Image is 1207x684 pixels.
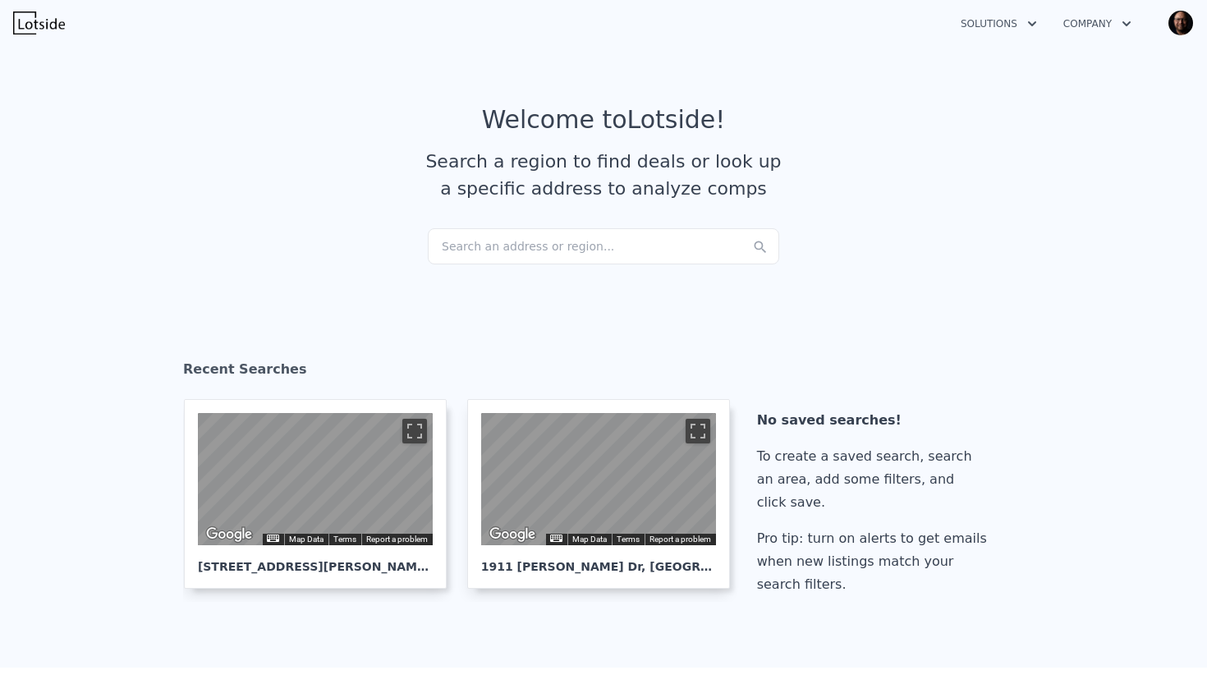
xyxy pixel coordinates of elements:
div: Street View [198,413,433,545]
div: Map [481,413,716,545]
button: Company [1050,9,1145,39]
img: Lotside [13,11,65,34]
button: Map Data [289,534,324,545]
button: Keyboard shortcuts [267,535,278,542]
button: Keyboard shortcuts [550,535,562,542]
img: Google [202,524,256,545]
a: Map 1911 [PERSON_NAME] Dr, [GEOGRAPHIC_DATA] [467,399,743,589]
div: No saved searches! [757,409,994,432]
div: 1911 [PERSON_NAME] Dr , [GEOGRAPHIC_DATA] [481,545,716,575]
button: Map Data [572,534,607,545]
a: Map [STREET_ADDRESS][PERSON_NAME], [PERSON_NAME][GEOGRAPHIC_DATA] [184,399,460,589]
img: Google [485,524,539,545]
div: [STREET_ADDRESS][PERSON_NAME] , [PERSON_NAME][GEOGRAPHIC_DATA] [198,545,433,575]
div: Search a region to find deals or look up a specific address to analyze comps [420,148,787,202]
a: Report a problem [366,535,428,544]
a: Report a problem [649,535,711,544]
div: Street View [481,413,716,545]
a: Terms (opens in new tab) [333,535,356,544]
div: Map [198,413,433,545]
div: To create a saved search, search an area, add some filters, and click save. [757,445,994,514]
div: Pro tip: turn on alerts to get emails when new listings match your search filters. [757,527,994,596]
img: avatar [1168,10,1194,36]
a: Open this area in Google Maps (opens a new window) [202,524,256,545]
button: Solutions [948,9,1050,39]
button: Toggle fullscreen view [686,419,710,443]
div: Search an address or region... [428,228,779,264]
div: Recent Searches [183,347,1024,399]
a: Open this area in Google Maps (opens a new window) [485,524,539,545]
button: Toggle fullscreen view [402,419,427,443]
a: Terms (opens in new tab) [617,535,640,544]
div: Welcome to Lotside ! [482,105,726,135]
